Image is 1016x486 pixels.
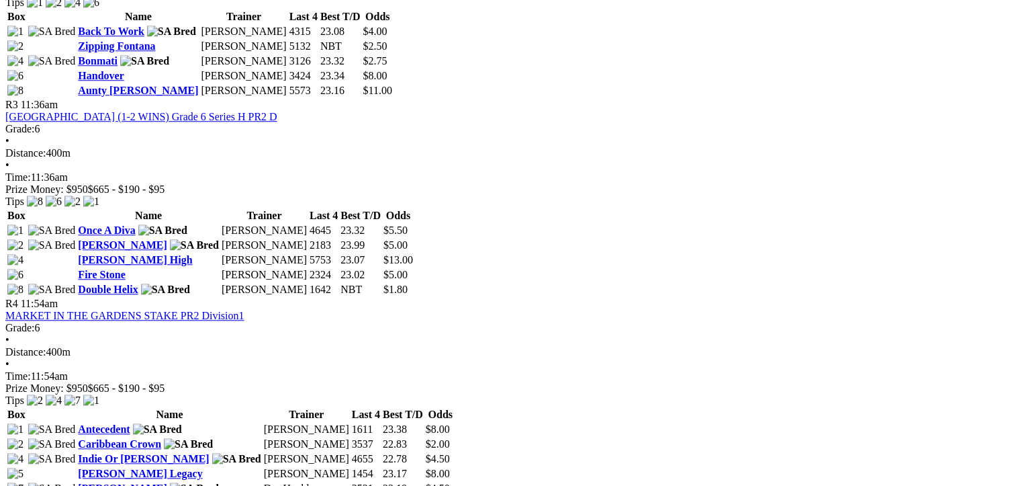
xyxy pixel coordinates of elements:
[382,438,424,451] td: 22.83
[363,70,387,81] span: $8.00
[78,55,118,67] a: Bonmati
[77,10,199,24] th: Name
[363,55,387,67] span: $2.75
[147,26,196,38] img: SA Bred
[21,298,58,309] span: 11:54am
[200,69,287,83] td: [PERSON_NAME]
[340,268,381,282] td: 23.02
[78,239,167,251] a: [PERSON_NAME]
[382,467,424,481] td: 23.17
[200,40,287,53] td: [PERSON_NAME]
[5,171,31,183] span: Time:
[212,453,261,465] img: SA Bred
[382,452,424,466] td: 22.78
[7,453,24,465] img: 4
[7,269,24,281] img: 6
[263,423,350,436] td: [PERSON_NAME]
[7,254,24,266] img: 4
[383,269,408,280] span: $5.00
[263,452,350,466] td: [PERSON_NAME]
[5,322,1011,334] div: 6
[5,358,9,370] span: •
[221,283,308,296] td: [PERSON_NAME]
[5,135,9,147] span: •
[5,346,46,358] span: Distance:
[5,395,24,406] span: Tips
[263,467,350,481] td: [PERSON_NAME]
[78,85,198,96] a: Aunty [PERSON_NAME]
[28,239,76,251] img: SA Bred
[426,453,450,464] span: $4.50
[5,298,18,309] span: R4
[340,209,381,222] th: Best T/D
[78,269,125,280] a: Fire Stone
[351,438,381,451] td: 3537
[7,409,26,420] span: Box
[5,196,24,207] span: Tips
[77,408,261,421] th: Name
[28,55,76,67] img: SA Bred
[340,224,381,237] td: 23.32
[7,26,24,38] img: 1
[383,239,408,251] span: $5.00
[200,10,287,24] th: Trainer
[221,224,308,237] td: [PERSON_NAME]
[351,467,381,481] td: 1454
[5,322,35,333] span: Grade:
[28,438,76,450] img: SA Bred
[170,239,219,251] img: SA Bred
[200,25,287,38] td: [PERSON_NAME]
[27,196,43,208] img: 8
[5,123,35,134] span: Grade:
[383,284,408,295] span: $1.80
[7,210,26,221] span: Box
[21,99,58,110] span: 11:36am
[78,40,155,52] a: Zipping Fontana
[78,453,209,464] a: Indie Or [PERSON_NAME]
[382,408,424,421] th: Best T/D
[426,468,450,479] span: $8.00
[221,268,308,282] td: [PERSON_NAME]
[28,453,76,465] img: SA Bred
[7,225,24,237] img: 1
[263,408,350,421] th: Trainer
[7,438,24,450] img: 2
[289,69,318,83] td: 3424
[363,85,392,96] span: $11.00
[426,438,450,450] span: $2.00
[289,40,318,53] td: 5132
[83,395,99,407] img: 1
[5,171,1011,184] div: 11:36am
[340,239,381,252] td: 23.99
[425,408,456,421] th: Odds
[5,147,46,159] span: Distance:
[340,253,381,267] td: 23.07
[309,239,338,252] td: 2183
[138,225,187,237] img: SA Bred
[7,423,24,436] img: 1
[7,284,24,296] img: 8
[78,225,135,236] a: Once A Diva
[289,54,318,68] td: 3126
[88,382,165,394] span: $665 - $190 - $95
[263,438,350,451] td: [PERSON_NAME]
[5,382,1011,395] div: Prize Money: $950
[5,184,1011,196] div: Prize Money: $950
[7,55,24,67] img: 4
[78,423,130,435] a: Antecedent
[120,55,169,67] img: SA Bred
[363,40,387,52] span: $2.50
[320,84,361,97] td: 23.16
[200,54,287,68] td: [PERSON_NAME]
[28,284,76,296] img: SA Bred
[7,85,24,97] img: 8
[77,209,220,222] th: Name
[221,239,308,252] td: [PERSON_NAME]
[382,423,424,436] td: 23.38
[64,196,81,208] img: 2
[383,225,408,236] span: $5.50
[351,408,381,421] th: Last 4
[221,209,308,222] th: Trainer
[28,423,76,436] img: SA Bred
[426,423,450,435] span: $8.00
